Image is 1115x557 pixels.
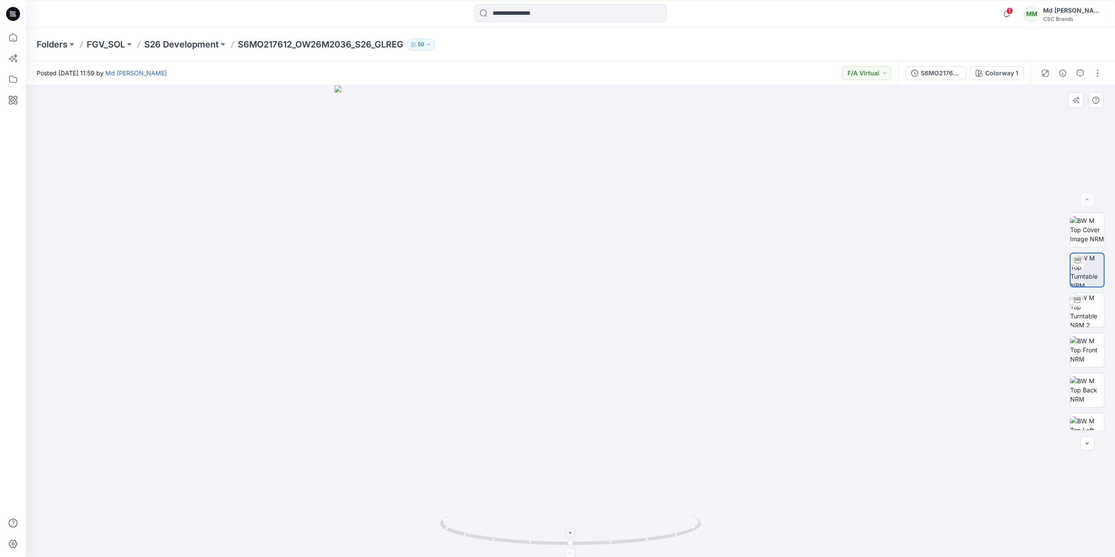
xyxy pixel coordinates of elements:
button: Colorway 1 [970,66,1024,80]
img: BW M Top Left NRM [1070,416,1104,444]
img: BW M Top Turntable NRM [1071,253,1104,287]
div: S6MO217612_OW26M2036_S26_GLREG_VFA [921,68,961,78]
a: Md [PERSON_NAME] [105,69,167,77]
a: Folders [37,38,68,51]
button: Details [1056,66,1070,80]
div: MM [1024,6,1040,22]
span: 1 [1006,7,1013,14]
img: BW M Top Front NRM [1070,336,1104,364]
p: S6MO217612_OW26M2036_S26_GLREG [238,38,403,51]
img: BW M Top Cover Image NRM [1070,216,1104,243]
p: 50 [418,40,424,49]
button: S6MO217612_OW26M2036_S26_GLREG_VFA [906,66,966,80]
div: Colorway 1 [985,68,1018,78]
div: CSC Brands [1043,16,1104,22]
img: BW M Top Turntable NRM 2 [1070,293,1104,327]
img: BW M Top Back NRM [1070,376,1104,404]
div: Md [PERSON_NAME] [1043,5,1104,16]
a: S26 Development [144,38,219,51]
span: Posted [DATE] 11:59 by [37,68,167,78]
button: 50 [407,38,435,51]
a: FGV_SOL [87,38,125,51]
